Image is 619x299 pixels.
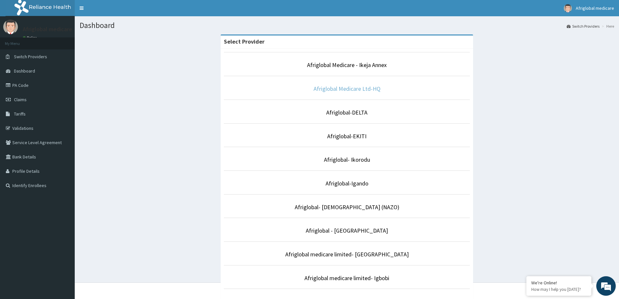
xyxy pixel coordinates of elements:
img: User Image [3,20,18,34]
span: Afriglobal medicare [576,5,614,11]
a: Afriglobal medicare limited- [GEOGRAPHIC_DATA] [285,251,409,258]
a: Afriglobal- Ikorodu [324,156,370,163]
p: Afriglobal medicare [23,26,72,32]
a: Afriglobal-Igando [326,180,368,187]
span: Tariffs [14,111,26,117]
a: Afriglobal-EKITI [327,132,367,140]
h1: Dashboard [80,21,614,30]
p: How may I help you today? [531,287,587,292]
a: Switch Providers [567,23,600,29]
a: Online [23,35,38,40]
li: Here [600,23,614,29]
a: Afriglobal Medicare - Ikeja Annex [307,61,387,69]
img: User Image [564,4,572,12]
a: Afriglobal-DELTA [326,109,368,116]
a: Afriglobal medicare limited- Igbobi [304,274,389,282]
a: Afriglobal Medicare Ltd-HQ [314,85,380,92]
a: Afriglobal - [GEOGRAPHIC_DATA] [306,227,388,234]
div: We're Online! [531,280,587,286]
span: Claims [14,97,27,102]
span: Dashboard [14,68,35,74]
strong: Select Provider [224,38,264,45]
span: Switch Providers [14,54,47,60]
a: Afriglobal- [DEMOGRAPHIC_DATA] (NAZO) [295,203,399,211]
